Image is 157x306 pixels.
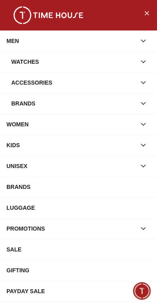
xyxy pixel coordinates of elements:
div: Watches [11,55,136,69]
button: Close Menu [140,6,153,19]
div: SALE [6,242,151,257]
div: PAYDAY SALE [6,284,151,298]
div: MEN [6,34,136,48]
div: Brands [11,96,136,111]
img: ... [8,6,89,24]
div: KIDS [6,138,136,152]
div: Accessories [11,75,136,90]
div: GIFTING [6,263,151,278]
div: BRANDS [6,180,151,194]
div: LUGGAGE [6,201,151,215]
div: PROMOTIONS [6,221,136,236]
div: Chat Widget [133,282,151,300]
div: WOMEN [6,117,136,132]
div: UNISEX [6,159,136,173]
